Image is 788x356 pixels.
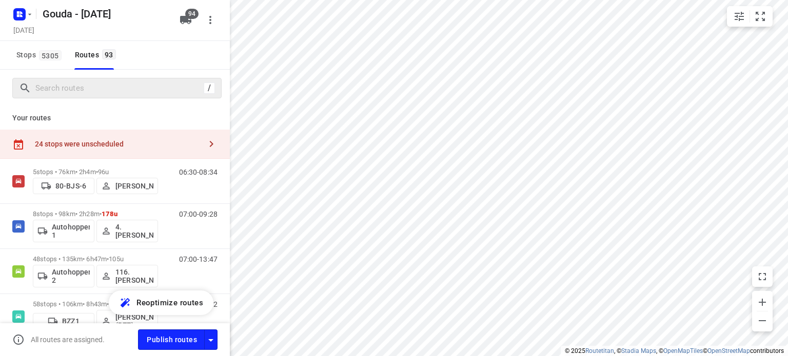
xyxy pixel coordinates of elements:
[33,168,158,176] p: 5 stops • 76km • 2h4m
[727,6,773,27] div: small contained button group
[33,255,158,263] p: 48 stops • 135km • 6h47m
[9,24,38,36] h5: Project date
[102,210,118,218] span: 178u
[33,220,94,242] button: Autohopper 1
[98,168,109,176] span: 96u
[729,6,750,27] button: Map settings
[663,347,703,354] a: OpenMapTiles
[96,220,158,242] button: 4. [PERSON_NAME]
[115,223,153,239] p: 4. [PERSON_NAME]
[35,140,201,148] div: 24 stops were unscheduled
[147,333,197,346] span: Publish routes
[707,347,750,354] a: OpenStreetMap
[12,113,218,123] p: Your routes
[62,317,80,325] p: BZZ1
[96,310,158,332] button: [PERSON_NAME] (BZZ)
[33,265,94,287] button: Autohopper 2
[109,290,213,315] button: Reoptimize routes
[52,268,90,284] p: Autohopper 2
[33,313,94,329] button: BZZ1
[200,10,221,30] button: More
[565,347,784,354] li: © 2025 , © , © © contributors
[107,255,109,263] span: •
[52,223,90,239] p: Autohopper 1
[39,50,62,60] span: 5305
[115,182,153,190] p: [PERSON_NAME]
[75,49,119,61] div: Routes
[96,265,158,287] button: 116.[PERSON_NAME]
[750,6,771,27] button: Fit zoom
[33,210,158,218] p: 8 stops • 98km • 2h28m
[185,9,199,19] span: 94
[109,255,124,263] span: 105u
[179,255,218,263] p: 07:00-13:47
[179,210,218,218] p: 07:00-09:28
[179,168,218,176] p: 06:30-08:34
[585,347,614,354] a: Routetitan
[115,268,153,284] p: 116.[PERSON_NAME]
[204,82,215,94] div: /
[621,347,656,354] a: Stadia Maps
[205,333,217,346] div: Driver app settings
[138,329,205,349] button: Publish routes
[16,49,65,61] span: Stops
[96,168,98,176] span: •
[35,80,204,96] input: Search routes
[31,336,105,344] p: All routes are assigned.
[33,178,94,194] button: 80-BJS-6
[136,296,203,309] span: Reoptimize routes
[55,182,86,190] p: 80-BJS-6
[175,10,196,30] button: 94
[38,6,171,22] h5: Rename
[33,300,158,308] p: 58 stops • 106km • 8h43m
[100,210,102,218] span: •
[115,313,153,329] p: [PERSON_NAME] (BZZ)
[102,49,116,59] span: 93
[96,178,158,194] button: [PERSON_NAME]
[107,300,109,308] span: •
